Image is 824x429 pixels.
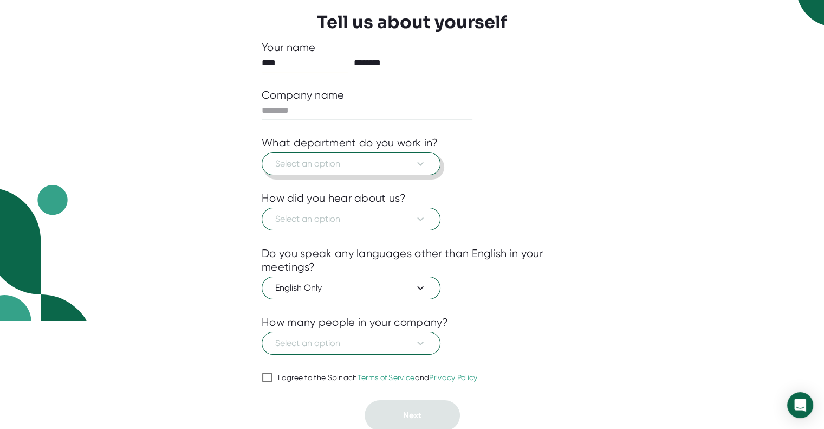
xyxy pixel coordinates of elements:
[275,213,427,226] span: Select an option
[262,316,449,329] div: How many people in your company?
[262,136,438,150] div: What department do you work in?
[429,373,477,382] a: Privacy Policy
[317,12,507,33] h3: Tell us about yourself
[275,337,427,350] span: Select an option
[262,152,440,175] button: Select an option
[262,247,562,274] div: Do you speak any languages other than English in your meetings?
[275,281,427,294] span: English Only
[262,277,440,299] button: English Only
[262,332,440,355] button: Select an option
[358,373,415,382] a: Terms of Service
[262,41,562,54] div: Your name
[403,410,421,420] span: Next
[262,191,406,205] div: How did you hear about us?
[275,157,427,170] span: Select an option
[262,208,440,230] button: Select an option
[787,392,813,418] div: Open Intercom Messenger
[262,88,345,102] div: Company name
[278,373,478,383] div: I agree to the Spinach and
